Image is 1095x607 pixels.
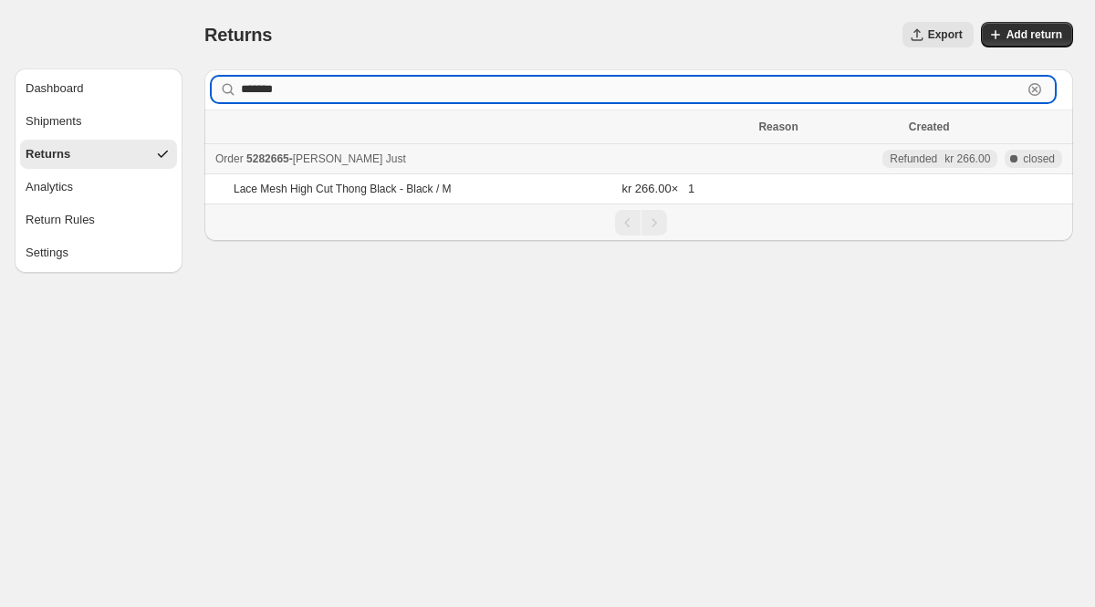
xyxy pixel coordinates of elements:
button: Clear [1026,80,1044,99]
div: - [215,150,747,168]
div: Return Rules [26,211,95,229]
button: Shipments [20,107,177,136]
span: kr 266.00 × 1 [621,182,694,195]
p: Lace Mesh High Cut Thong Black - Black / M [234,182,452,196]
span: 5282665 [246,152,289,165]
span: Add return [1006,27,1062,42]
span: Returns [204,25,272,45]
span: Order [215,152,244,165]
span: [PERSON_NAME] Just [293,152,406,165]
div: Refunded [890,152,990,166]
button: Return Rules [20,205,177,235]
button: Dashboard [20,74,177,103]
span: Created [909,120,950,133]
button: Analytics [20,173,177,202]
span: Reason [758,120,798,133]
button: Export [902,22,974,47]
button: Returns [20,140,177,169]
div: Settings [26,244,68,262]
span: Export [928,27,963,42]
div: Returns [26,145,70,163]
nav: Pagination [204,204,1073,241]
div: Analytics [26,178,73,196]
button: Settings [20,238,177,267]
div: Dashboard [26,79,84,98]
button: Add return [981,22,1073,47]
div: Shipments [26,112,81,131]
span: closed [1023,152,1055,166]
span: kr 266.00 [944,152,990,166]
